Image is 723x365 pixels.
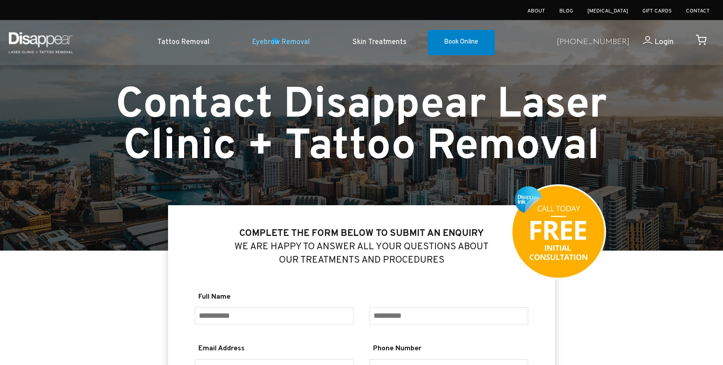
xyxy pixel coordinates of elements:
a: Skin Treatments [331,29,428,56]
strong: Complete the form below to submit an enquiry [239,227,484,239]
span: Email Address [195,342,353,355]
a: Tattoo Removal [136,29,231,56]
a: About [527,8,545,15]
a: Contact [686,8,710,15]
a: Blog [559,8,573,15]
a: Book Online [428,30,495,56]
a: Eyebrow Removal [231,29,331,56]
a: [PHONE_NUMBER] [557,36,629,49]
span: Full Name [195,291,353,304]
a: Gift Cards [642,8,672,15]
img: Disappear - Laser Clinic and Tattoo Removal Services in Sydney, Australia [7,27,74,58]
span: Login [654,37,674,47]
a: [MEDICAL_DATA] [587,8,628,15]
img: Free consultation badge [510,184,607,280]
a: Login [629,36,674,49]
h1: Contact Disappear Laser Clinic + Tattoo Removal [57,85,666,168]
big: We are happy to answer all your questions about our treatments and Procedures [234,227,489,266]
span: Phone Number [370,342,528,355]
input: Full Name [195,307,353,324]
